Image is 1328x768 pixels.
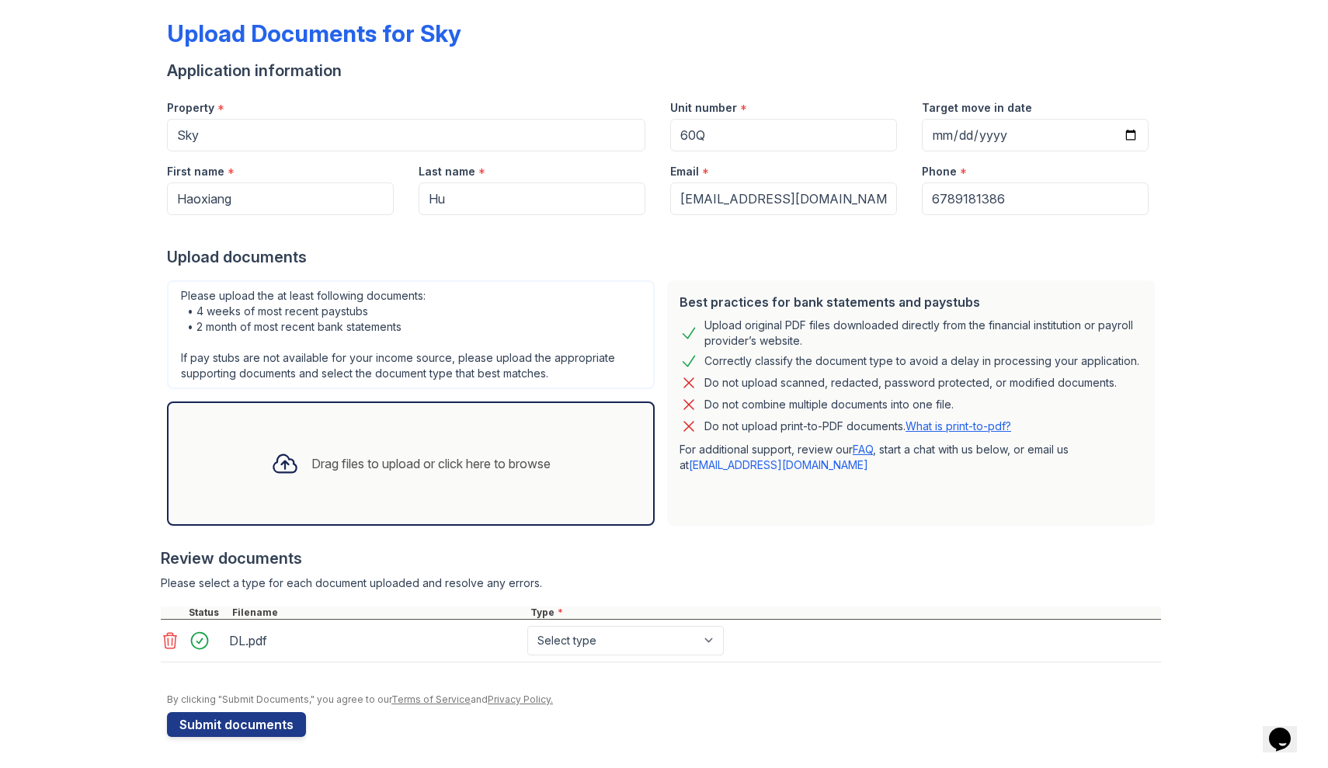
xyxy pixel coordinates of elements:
label: Unit number [670,100,737,116]
div: Status [186,606,229,619]
div: Upload original PDF files downloaded directly from the financial institution or payroll provider’... [704,318,1142,349]
label: Phone [922,164,957,179]
a: [EMAIL_ADDRESS][DOMAIN_NAME] [689,458,868,471]
div: Review documents [161,547,1161,569]
div: Upload Documents for Sky [167,19,461,47]
div: Correctly classify the document type to avoid a delay in processing your application. [704,352,1139,370]
label: Property [167,100,214,116]
div: Do not combine multiple documents into one file. [704,395,954,414]
p: For additional support, review our , start a chat with us below, or email us at [680,442,1142,473]
div: Please select a type for each document uploaded and resolve any errors. [161,575,1161,591]
div: Upload documents [167,246,1161,268]
div: Type [527,606,1161,619]
button: Submit documents [167,712,306,737]
label: Target move in date [922,100,1032,116]
label: Email [670,164,699,179]
p: Do not upload print-to-PDF documents. [704,419,1011,434]
a: FAQ [853,443,873,456]
div: Do not upload scanned, redacted, password protected, or modified documents. [704,374,1117,392]
label: First name [167,164,224,179]
div: DL.pdf [229,628,521,653]
label: Last name [419,164,475,179]
a: Privacy Policy. [488,693,553,705]
div: Filename [229,606,527,619]
div: Application information [167,60,1161,82]
div: Drag files to upload or click here to browse [311,454,551,473]
div: Best practices for bank statements and paystubs [680,293,1142,311]
div: Please upload the at least following documents: • 4 weeks of most recent paystubs • 2 month of mo... [167,280,655,389]
a: Terms of Service [391,693,471,705]
iframe: chat widget [1263,706,1312,752]
div: By clicking "Submit Documents," you agree to our and [167,693,1161,706]
a: What is print-to-pdf? [906,419,1011,433]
